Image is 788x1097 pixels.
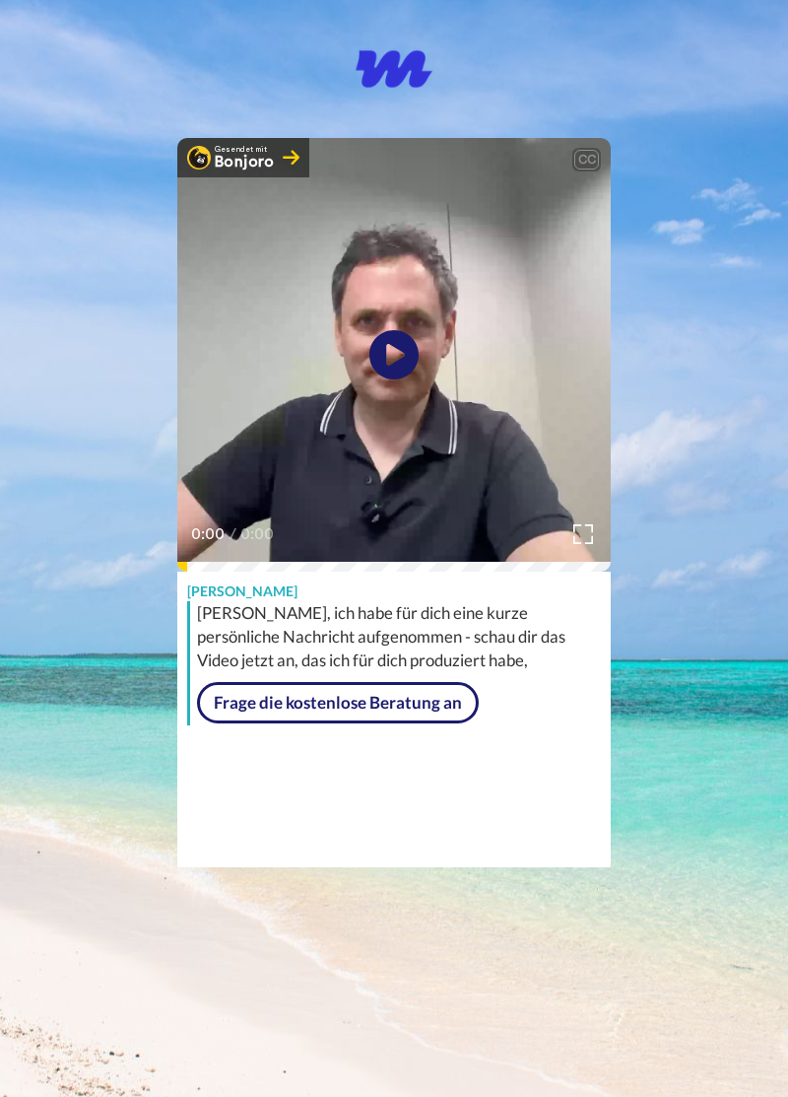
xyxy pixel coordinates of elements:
span: 0:00 [240,522,275,546]
img: Full screen [573,524,593,544]
a: Frage die kostenlose Beratung an [197,682,479,723]
img: Bonjoro-Logo [187,146,211,170]
span: 0:00 [191,522,226,546]
a: Bonjoro-LogoGesendet mitBonjoro [177,138,309,177]
div: [PERSON_NAME], ich habe für dich eine kurze persönliche Nachricht aufgenommen - schau dir das Vid... [197,601,606,672]
img: Logo [355,30,433,108]
font: Frage die kostenlose Beratung an [214,692,462,713]
div: CC [574,150,599,170]
div: [PERSON_NAME] [177,572,611,601]
span: / [230,522,236,546]
div: Gesendet mit [215,146,275,154]
div: Bonjoro [215,154,275,170]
